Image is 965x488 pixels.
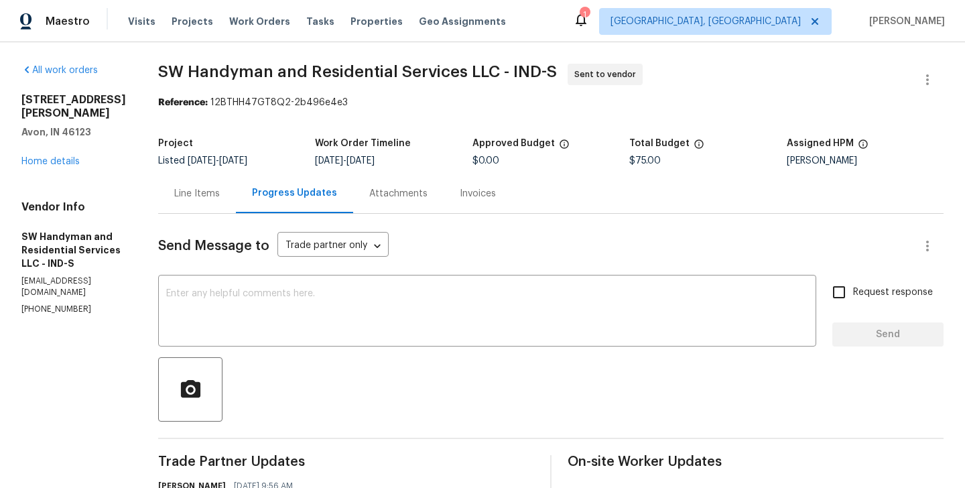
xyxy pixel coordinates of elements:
[694,139,704,156] span: The total cost of line items that have been proposed by Opendoor. This sum includes line items th...
[277,235,389,257] div: Trade partner only
[158,98,208,107] b: Reference:
[174,187,220,200] div: Line Items
[158,156,247,166] span: Listed
[460,187,496,200] div: Invoices
[46,15,90,28] span: Maestro
[188,156,247,166] span: -
[128,15,155,28] span: Visits
[21,304,126,315] p: [PHONE_NUMBER]
[21,230,126,270] h5: SW Handyman and Residential Services LLC - IND-S
[864,15,945,28] span: [PERSON_NAME]
[21,157,80,166] a: Home details
[315,156,343,166] span: [DATE]
[559,139,570,156] span: The total cost of line items that have been approved by both Opendoor and the Trade Partner. This...
[580,8,589,21] div: 1
[172,15,213,28] span: Projects
[188,156,216,166] span: [DATE]
[853,286,933,300] span: Request response
[574,68,641,81] span: Sent to vendor
[629,156,661,166] span: $75.00
[21,93,126,120] h2: [STREET_ADDRESS][PERSON_NAME]
[158,139,193,148] h5: Project
[21,200,126,214] h4: Vendor Info
[21,66,98,75] a: All work orders
[219,156,247,166] span: [DATE]
[21,125,126,139] h5: Avon, IN 46123
[858,139,868,156] span: The hpm assigned to this work order.
[158,239,269,253] span: Send Message to
[306,17,334,26] span: Tasks
[787,139,854,148] h5: Assigned HPM
[419,15,506,28] span: Geo Assignments
[229,15,290,28] span: Work Orders
[315,139,411,148] h5: Work Order Timeline
[252,186,337,200] div: Progress Updates
[568,455,944,469] span: On-site Worker Updates
[158,96,944,109] div: 12BTHH47GT8Q2-2b496e4e3
[346,156,375,166] span: [DATE]
[472,156,499,166] span: $0.00
[158,455,534,469] span: Trade Partner Updates
[158,64,557,80] span: SW Handyman and Residential Services LLC - IND-S
[350,15,403,28] span: Properties
[472,139,555,148] h5: Approved Budget
[629,139,690,148] h5: Total Budget
[315,156,375,166] span: -
[610,15,801,28] span: [GEOGRAPHIC_DATA], [GEOGRAPHIC_DATA]
[787,156,944,166] div: [PERSON_NAME]
[369,187,428,200] div: Attachments
[21,276,126,298] p: [EMAIL_ADDRESS][DOMAIN_NAME]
